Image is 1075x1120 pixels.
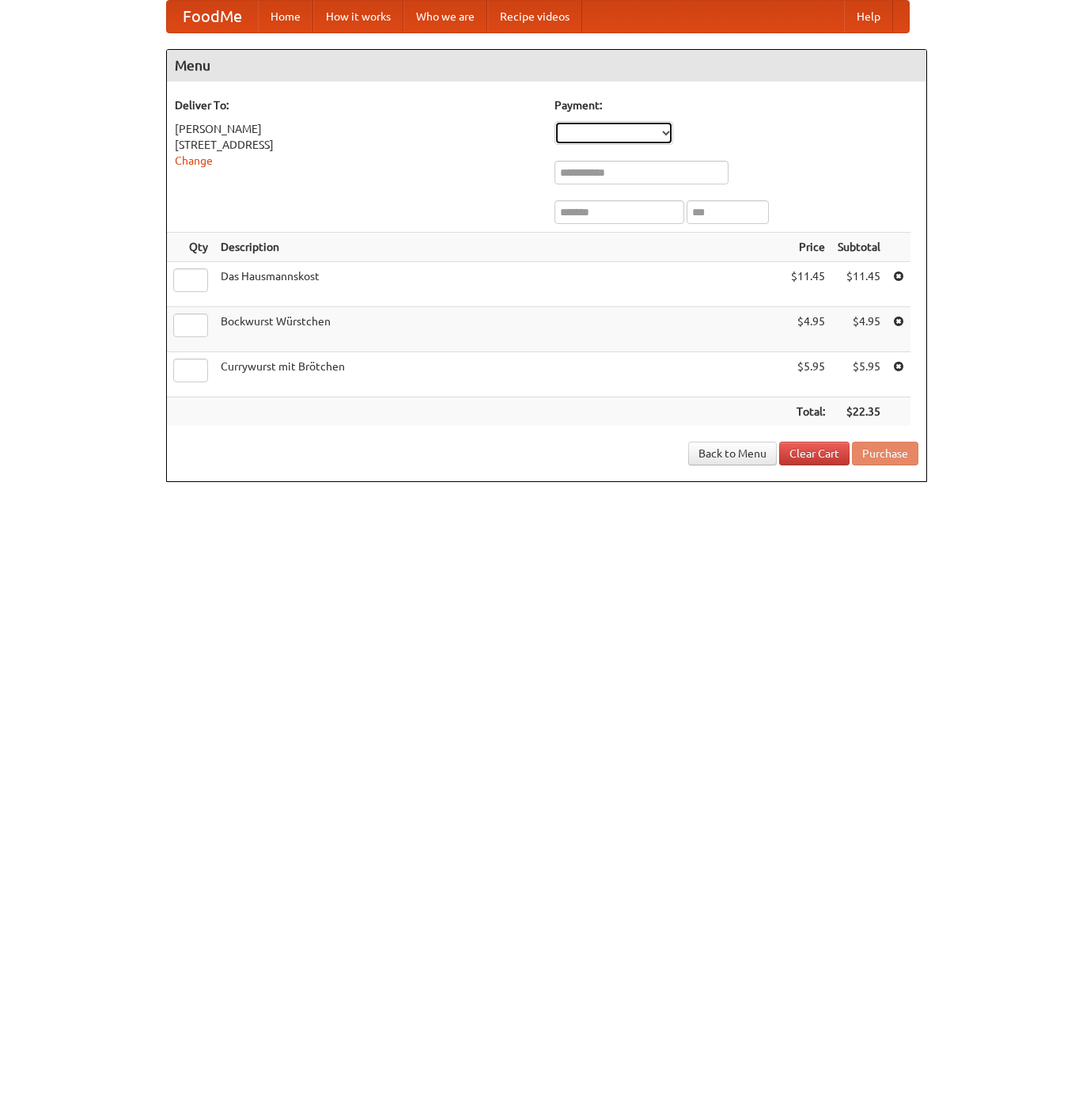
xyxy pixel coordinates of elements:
[688,442,777,465] a: Back to Menu
[214,307,785,352] td: Bockwurst Würstchen
[831,352,887,397] td: $5.95
[214,233,785,262] th: Description
[214,352,785,397] td: Currywurst mit Brötchen
[487,1,582,32] a: Recipe videos
[844,1,893,32] a: Help
[831,233,887,262] th: Subtotal
[831,262,887,307] td: $11.45
[258,1,313,32] a: Home
[175,97,539,113] h5: Deliver To:
[167,50,926,82] h4: Menu
[785,307,831,352] td: $4.95
[831,397,887,427] th: $22.35
[852,442,918,465] button: Purchase
[831,307,887,352] td: $4.95
[785,233,831,262] th: Price
[175,154,213,167] a: Change
[785,262,831,307] td: $11.45
[403,1,487,32] a: Who we are
[785,352,831,397] td: $5.95
[555,97,918,113] h5: Payment:
[167,233,214,262] th: Qty
[167,1,258,32] a: FoodMe
[779,442,850,465] a: Clear Cart
[785,397,831,427] th: Total:
[313,1,403,32] a: How it works
[175,137,539,153] div: [STREET_ADDRESS]
[175,121,539,137] div: [PERSON_NAME]
[214,262,785,307] td: Das Hausmannskost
